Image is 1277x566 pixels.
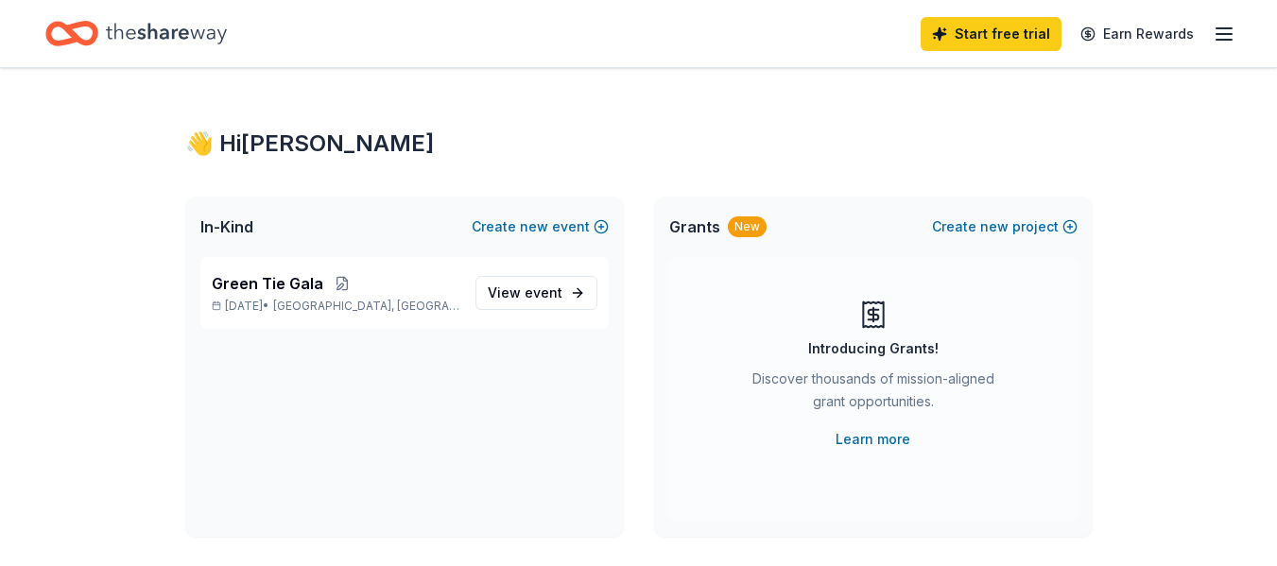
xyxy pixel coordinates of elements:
[728,216,767,237] div: New
[488,282,562,304] span: View
[669,215,720,238] span: Grants
[185,129,1093,159] div: 👋 Hi [PERSON_NAME]
[520,215,548,238] span: new
[273,299,459,314] span: [GEOGRAPHIC_DATA], [GEOGRAPHIC_DATA]
[475,276,597,310] a: View event
[212,272,323,295] span: Green Tie Gala
[836,428,910,451] a: Learn more
[525,284,562,300] span: event
[45,11,227,56] a: Home
[1069,17,1205,51] a: Earn Rewards
[932,215,1078,238] button: Createnewproject
[808,337,939,360] div: Introducing Grants!
[212,299,460,314] p: [DATE] •
[472,215,609,238] button: Createnewevent
[980,215,1009,238] span: new
[200,215,253,238] span: In-Kind
[921,17,1061,51] a: Start free trial
[745,368,1002,420] div: Discover thousands of mission-aligned grant opportunities.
